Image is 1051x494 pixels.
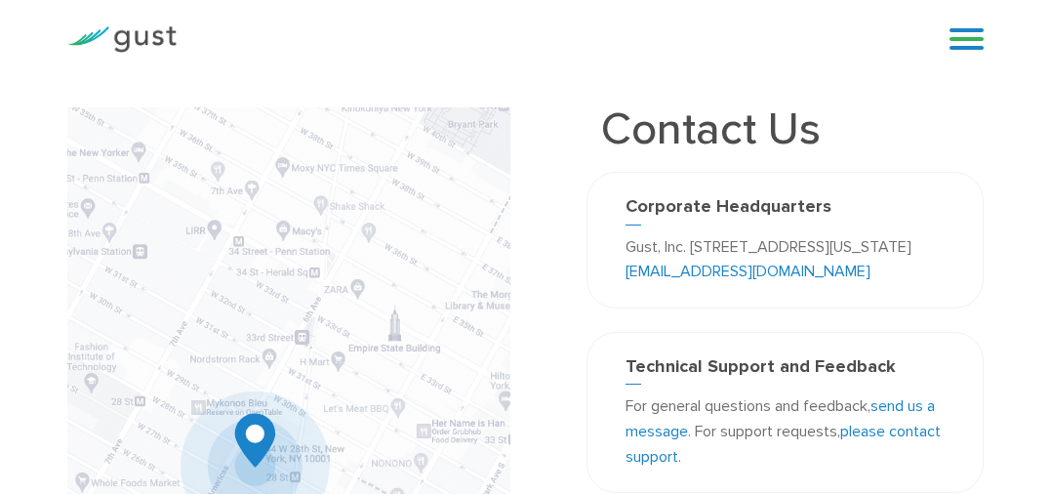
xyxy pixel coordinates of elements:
[626,422,941,466] a: please contact support
[626,234,945,284] p: Gust, Inc. [STREET_ADDRESS][US_STATE]
[626,356,945,386] h3: Technical Support and Feedback
[67,26,177,53] img: Gust Logo
[626,393,945,469] p: For general questions and feedback, . For support requests, .
[586,107,835,152] h1: Contact Us
[626,396,935,440] a: send us a message
[626,196,945,226] h3: Corporate Headquarters
[626,262,870,280] a: [EMAIL_ADDRESS][DOMAIN_NAME]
